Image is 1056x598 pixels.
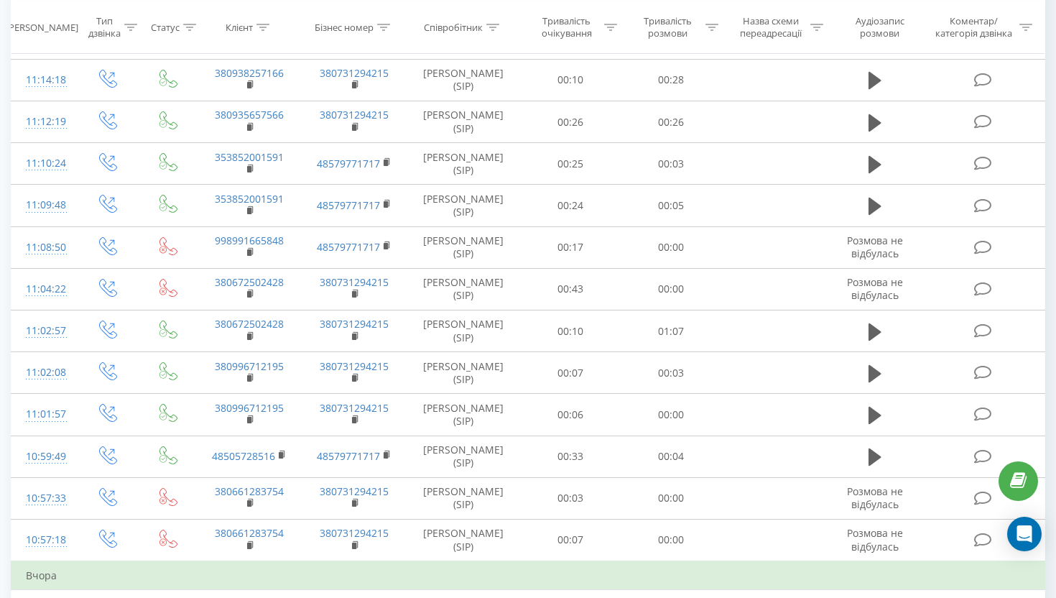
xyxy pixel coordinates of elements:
[215,359,284,373] a: 380996712195
[621,519,721,561] td: 00:00
[320,317,389,331] a: 380731294215
[407,519,519,561] td: [PERSON_NAME] (SIP)
[519,185,620,226] td: 00:24
[26,484,61,512] div: 10:57:33
[519,394,620,436] td: 00:06
[840,15,920,40] div: Аудіозапис розмови
[317,198,380,212] a: 48579771717
[621,143,721,185] td: 00:03
[26,275,61,303] div: 11:04:22
[519,226,620,268] td: 00:17
[847,526,903,553] span: Розмова не відбулась
[847,275,903,302] span: Розмова не відбулась
[519,352,620,394] td: 00:07
[215,234,284,247] a: 998991665848
[215,275,284,289] a: 380672502428
[407,394,519,436] td: [PERSON_NAME] (SIP)
[407,352,519,394] td: [PERSON_NAME] (SIP)
[26,66,61,94] div: 11:14:18
[26,317,61,345] div: 11:02:57
[320,526,389,540] a: 380731294215
[621,185,721,226] td: 00:05
[407,226,519,268] td: [PERSON_NAME] (SIP)
[735,15,807,40] div: Назва схеми переадресації
[26,191,61,219] div: 11:09:48
[215,108,284,121] a: 380935657566
[407,436,519,477] td: [PERSON_NAME] (SIP)
[424,21,483,33] div: Співробітник
[407,143,519,185] td: [PERSON_NAME] (SIP)
[215,192,284,206] a: 353852001591
[226,21,253,33] div: Клієнт
[320,108,389,121] a: 380731294215
[407,268,519,310] td: [PERSON_NAME] (SIP)
[407,310,519,352] td: [PERSON_NAME] (SIP)
[847,484,903,511] span: Розмова не відбулась
[320,359,389,373] a: 380731294215
[26,400,61,428] div: 11:01:57
[407,101,519,143] td: [PERSON_NAME] (SIP)
[215,484,284,498] a: 380661283754
[621,226,721,268] td: 00:00
[407,59,519,101] td: [PERSON_NAME] (SIP)
[621,436,721,477] td: 00:04
[634,15,702,40] div: Тривалість розмови
[6,21,78,33] div: [PERSON_NAME]
[621,352,721,394] td: 00:03
[407,185,519,226] td: [PERSON_NAME] (SIP)
[621,477,721,519] td: 00:00
[533,15,601,40] div: Тривалість очікування
[320,484,389,498] a: 380731294215
[212,449,275,463] a: 48505728516
[621,310,721,352] td: 01:07
[26,443,61,471] div: 10:59:49
[847,234,903,260] span: Розмова не відбулась
[26,149,61,178] div: 11:10:24
[317,449,380,463] a: 48579771717
[519,310,620,352] td: 00:10
[519,59,620,101] td: 00:10
[519,519,620,561] td: 00:07
[320,66,389,80] a: 380731294215
[26,359,61,387] div: 11:02:08
[407,477,519,519] td: [PERSON_NAME] (SIP)
[317,157,380,170] a: 48579771717
[215,317,284,331] a: 380672502428
[621,394,721,436] td: 00:00
[26,108,61,136] div: 11:12:19
[621,59,721,101] td: 00:28
[151,21,180,33] div: Статус
[215,401,284,415] a: 380996712195
[1007,517,1042,551] div: Open Intercom Messenger
[519,101,620,143] td: 00:26
[88,15,121,40] div: Тип дзвінка
[519,477,620,519] td: 00:03
[932,15,1016,40] div: Коментар/категорія дзвінка
[215,150,284,164] a: 353852001591
[320,275,389,289] a: 380731294215
[519,268,620,310] td: 00:43
[320,401,389,415] a: 380731294215
[519,436,620,477] td: 00:33
[26,526,61,554] div: 10:57:18
[315,21,374,33] div: Бізнес номер
[11,561,1045,590] td: Вчора
[215,66,284,80] a: 380938257166
[621,268,721,310] td: 00:00
[317,240,380,254] a: 48579771717
[26,234,61,262] div: 11:08:50
[519,143,620,185] td: 00:25
[621,101,721,143] td: 00:26
[215,526,284,540] a: 380661283754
